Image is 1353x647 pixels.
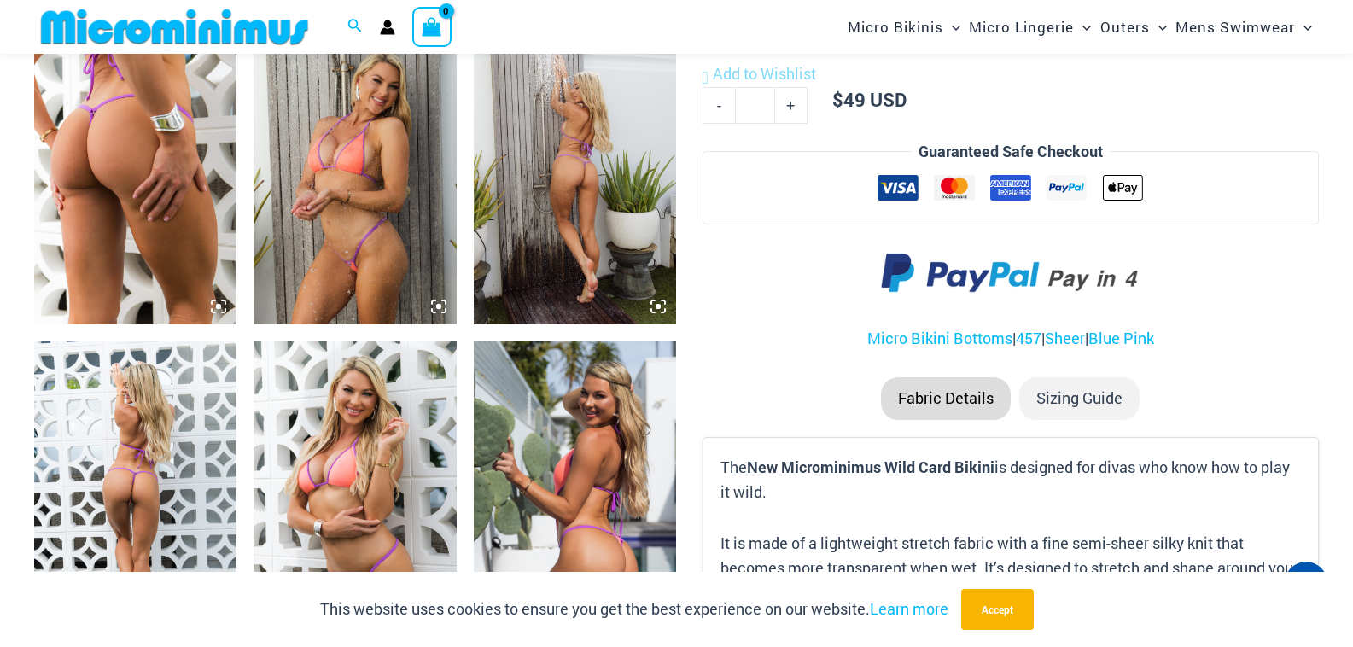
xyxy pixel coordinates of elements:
a: OutersMenu ToggleMenu Toggle [1096,5,1171,49]
a: View Shopping Cart, empty [412,7,452,46]
span: Add to Wishlist [713,63,816,84]
li: Sizing Guide [1019,377,1140,420]
span: Mens Swimwear [1175,5,1295,49]
img: Wild Card Neon Bliss 819 One Piece 02 [474,341,676,645]
p: | | | [703,326,1319,352]
img: Wild Card Neon Bliss 312 Top 457 Micro 06 [254,20,456,324]
bdi: 49 USD [832,87,907,112]
img: MM SHOP LOGO FLAT [34,8,315,46]
img: Wild Card Neon Bliss 312 Top 457 Micro 03 [34,341,236,645]
span: Menu Toggle [1074,5,1091,49]
p: This website uses cookies to ensure you get the best experience on our website. [320,597,948,622]
legend: Guaranteed Safe Checkout [912,139,1110,165]
a: - [703,87,735,123]
a: Search icon link [347,16,363,38]
span: Outers [1100,5,1150,49]
a: Pink [1123,328,1154,348]
input: Product quantity [735,87,775,123]
li: Fabric Details [881,377,1011,420]
a: Blue [1088,328,1120,348]
a: 457 [1016,328,1041,348]
img: Wild Card Neon Bliss 312 Top 457 Micro 01 [254,341,456,645]
a: Account icon link [380,20,395,35]
img: Wild Card Neon Bliss 312 Top 457 Micro 05 [34,20,236,324]
a: Sheer [1045,328,1085,348]
a: Micro Bikini Bottoms [867,328,1012,348]
b: New Microminimus Wild Card Bikini [747,457,994,477]
span: Menu Toggle [943,5,960,49]
span: Micro Lingerie [969,5,1074,49]
a: Micro BikinisMenu ToggleMenu Toggle [843,5,965,49]
a: + [775,87,808,123]
a: Add to Wishlist [703,61,816,87]
a: Micro LingerieMenu ToggleMenu Toggle [965,5,1095,49]
p: The is designed for divas who know how to play it wild. It is made of a lightweight stretch fabri... [720,455,1301,607]
a: Learn more [870,598,948,619]
img: Wild Card Neon Bliss 312 Top 457 Micro 07 [474,20,676,324]
span: Menu Toggle [1295,5,1312,49]
span: Menu Toggle [1150,5,1167,49]
nav: Site Navigation [841,3,1319,51]
button: Accept [961,589,1034,630]
span: $ [832,87,843,112]
span: Micro Bikinis [848,5,943,49]
a: Mens SwimwearMenu ToggleMenu Toggle [1171,5,1316,49]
